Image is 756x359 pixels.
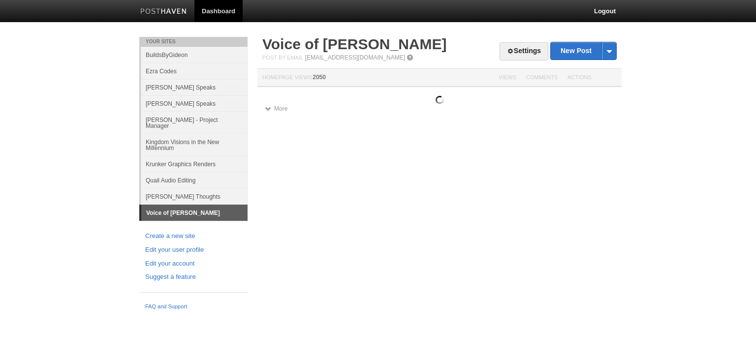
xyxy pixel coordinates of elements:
th: Comments [521,69,563,87]
a: [EMAIL_ADDRESS][DOMAIN_NAME] [305,54,405,61]
img: loading.gif [436,96,444,104]
img: Posthaven-bar [140,8,187,16]
a: More [265,105,287,112]
a: Settings [500,42,548,60]
a: FAQ and Support [145,302,242,311]
a: Kingdom Visions in the New Millennium [141,134,248,156]
span: Post by Email [262,55,303,60]
a: BuildsByGideon [141,47,248,63]
th: Actions [563,69,622,87]
a: Voice of [PERSON_NAME] [141,205,248,221]
a: Ezra Codes [141,63,248,79]
li: Your Sites [139,37,248,47]
a: [PERSON_NAME] Speaks [141,79,248,95]
a: Krunker Graphics Renders [141,156,248,172]
a: Create a new site [145,231,242,241]
a: Quail Audio Editing [141,172,248,188]
a: New Post [551,42,616,60]
a: Edit your account [145,259,242,269]
th: Views [494,69,521,87]
th: Homepage Views [257,69,494,87]
a: Voice of [PERSON_NAME] [262,36,447,52]
a: Suggest a feature [145,272,242,282]
a: Edit your user profile [145,245,242,255]
a: [PERSON_NAME] Thoughts [141,188,248,205]
span: 2050 [313,74,326,81]
a: [PERSON_NAME] Speaks [141,95,248,112]
a: [PERSON_NAME] - Project Manager [141,112,248,134]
